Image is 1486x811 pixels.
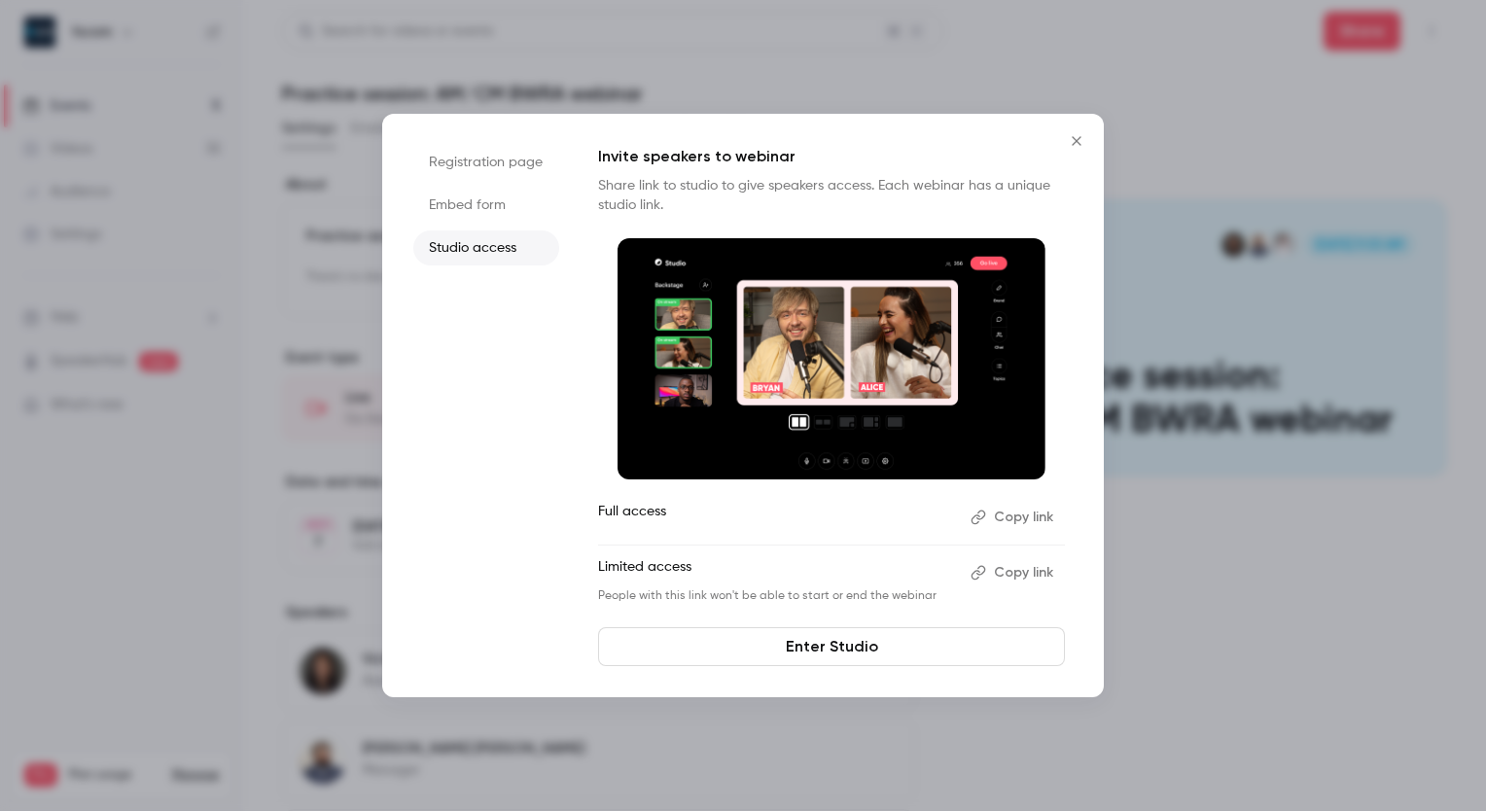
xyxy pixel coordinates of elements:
p: Share link to studio to give speakers access. Each webinar has a unique studio link. [598,176,1065,215]
p: Full access [598,502,955,533]
li: Studio access [413,230,559,265]
li: Embed form [413,188,559,223]
button: Copy link [963,502,1065,533]
p: Limited access [598,557,955,588]
li: Registration page [413,145,559,180]
button: Close [1057,122,1096,160]
a: Enter Studio [598,627,1065,666]
button: Copy link [963,557,1065,588]
p: Invite speakers to webinar [598,145,1065,168]
p: People with this link won't be able to start or end the webinar [598,588,955,604]
img: Invite speakers to webinar [618,238,1045,479]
